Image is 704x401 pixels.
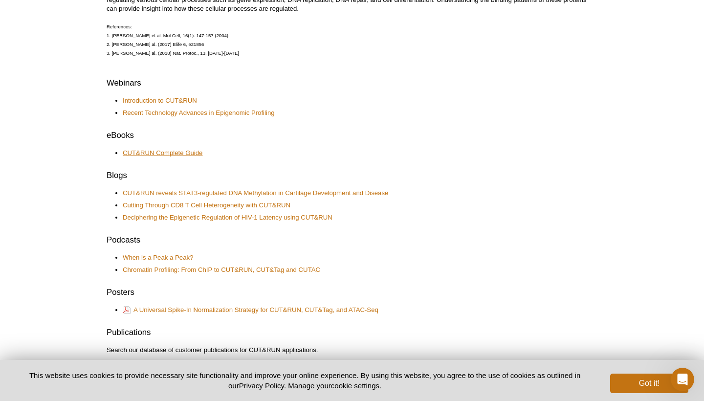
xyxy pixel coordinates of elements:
[16,370,594,391] p: This website uses cookies to provide necessary site functionality and improve your online experie...
[123,109,275,117] a: Recent Technology Advances in Epigenomic Profiling
[107,234,597,246] h2: Podcasts
[107,22,597,58] p: References: 1. [PERSON_NAME] et al. Mol Cell, 16(1): 147-157 (2004) 2. [PERSON_NAME] al. (2017) E...
[671,368,694,391] iframe: Intercom live chat
[123,253,193,262] a: When is a Peak a Peak?
[123,305,378,315] a: A Universal Spike-In Normalization Strategy for CUT&RUN, CUT&Tag, and ATAC-Seq
[610,374,688,393] button: Got it!
[107,327,597,338] h2: Publications
[123,213,332,222] a: Deciphering the Epigenetic Regulation of HIV-1 Latency using CUT&RUN
[123,149,202,157] a: CUT&RUN Complete Guide
[107,170,597,181] h2: Blogs
[123,266,320,274] a: Chromatin Profiling: From ChIP to CUT&RUN, CUT&Tag and CUTAC
[107,287,597,298] h2: Posters
[123,96,197,105] a: Introduction to CUT&RUN
[331,381,379,390] button: cookie settings
[107,346,597,355] p: Search our database of customer publications for CUT&RUN applications.
[107,77,597,89] h2: Webinars
[239,381,284,390] a: Privacy Policy
[107,130,597,141] h2: eBooks
[123,201,290,210] a: Cutting Through CD8 T Cell Heterogeneity with CUT&RUN
[123,189,388,198] a: CUT&RUN reveals STAT3-regulated DNA Methylation in Cartilage Development and Disease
